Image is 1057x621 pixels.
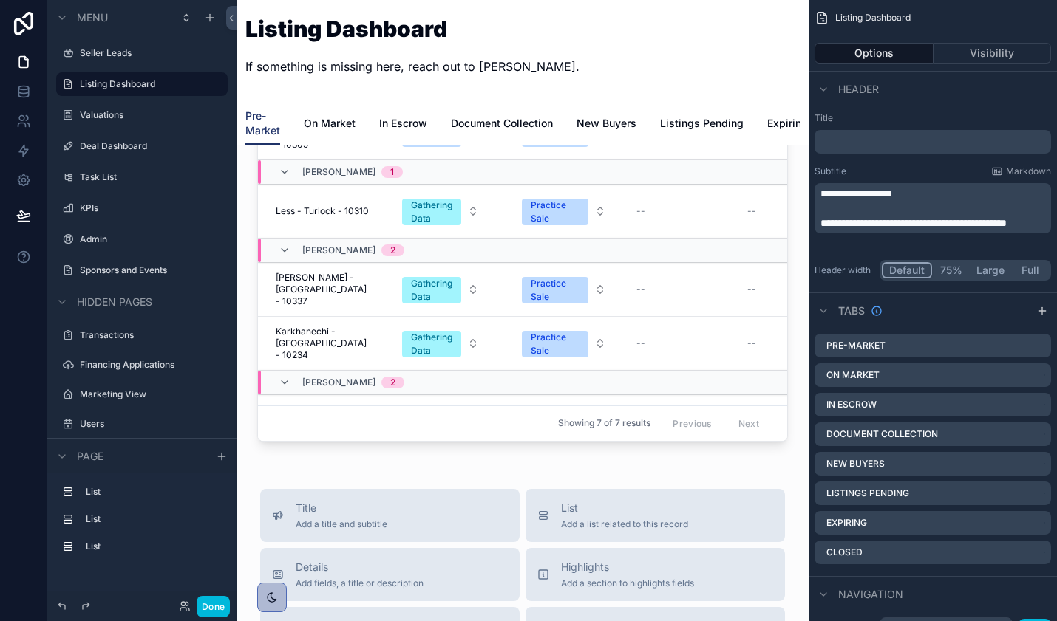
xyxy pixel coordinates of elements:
a: On Market [304,110,356,140]
button: Full [1011,262,1049,278]
label: New Buyers [826,458,885,470]
label: Marketing View [80,388,219,400]
span: Showing 7 of 7 results [558,417,650,429]
label: Task List [80,171,219,183]
label: In Escrow [826,399,877,411]
label: Subtitle [815,165,846,177]
label: Sponsors and Events [80,264,219,276]
label: Deal Dashboard [80,140,219,152]
span: Tabs [838,303,865,318]
button: HighlightsAdd a section to highlights fields [526,548,785,601]
a: Markdown [991,165,1051,177]
a: Expiring [767,110,808,140]
label: List [86,541,216,552]
a: Pre-Market [245,103,280,145]
span: Add a title and subtitle [296,518,387,530]
label: Seller Leads [80,47,219,59]
span: Markdown [1006,165,1051,177]
a: In Escrow [379,110,427,140]
span: List [561,501,688,515]
h1: Listing Dashboard [245,18,580,40]
span: Menu [77,10,108,25]
div: scrollable content [815,183,1051,233]
label: List [86,486,216,498]
div: scrollable content [47,473,237,573]
label: KPIs [80,202,219,214]
span: [PERSON_NAME] [302,377,375,388]
label: Admin [80,233,219,245]
span: New Buyers [577,116,636,131]
button: 75% [932,262,970,278]
button: Large [970,262,1011,278]
label: Document Collection [826,428,938,440]
label: Valuations [80,109,219,121]
div: 2 [390,377,395,388]
label: List [86,513,216,525]
button: TitleAdd a title and subtitle [260,489,520,542]
button: Default [882,262,932,278]
span: In Escrow [379,116,427,131]
label: Expiring [826,517,867,529]
button: Visibility [934,43,1052,64]
span: Listing Dashboard [835,12,911,24]
label: Title [815,112,1051,124]
span: Hidden pages [77,295,152,309]
a: Listings Pending [660,110,744,140]
a: New Buyers [577,110,636,140]
button: Done [197,596,230,617]
label: Closed [826,546,863,558]
span: Title [296,501,387,515]
span: Page [77,449,103,464]
div: 1 [390,166,394,178]
span: [PERSON_NAME] [302,166,375,178]
button: DetailsAdd fields, a title or description [260,548,520,601]
label: Listings Pending [826,487,909,499]
button: Options [815,43,934,64]
span: Header [838,82,879,97]
span: Expiring [767,116,808,131]
span: Add fields, a title or description [296,577,424,589]
button: ListAdd a list related to this record [526,489,785,542]
label: On Market [826,369,880,381]
label: Pre-Market [826,340,886,351]
span: [PERSON_NAME] [302,244,375,256]
label: Transactions [80,329,219,341]
span: Details [296,560,424,574]
span: Add a list related to this record [561,518,688,530]
span: Navigation [838,587,903,602]
span: Add a section to highlights fields [561,577,694,589]
span: On Market [304,116,356,131]
div: 2 [390,244,395,256]
label: Financing Applications [80,359,219,371]
label: Users [80,418,219,430]
span: Document Collection [451,116,553,131]
a: Document Collection [451,110,553,140]
span: Pre-Market [245,109,280,138]
div: scrollable content [815,130,1051,154]
span: Highlights [561,560,694,574]
label: Header width [815,264,874,276]
span: Listings Pending [660,116,744,131]
label: Listing Dashboard [80,78,219,90]
p: If something is missing here, reach out to [PERSON_NAME]. [245,58,580,75]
